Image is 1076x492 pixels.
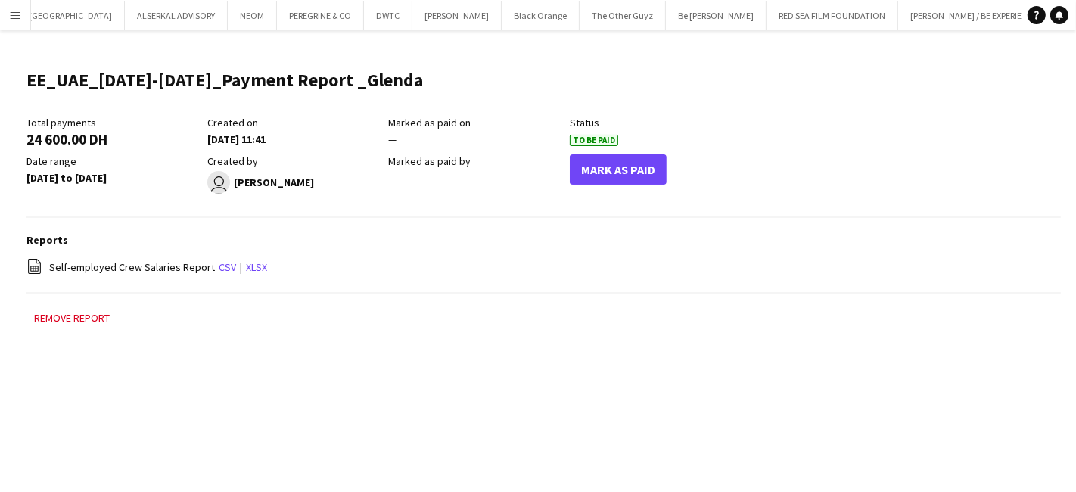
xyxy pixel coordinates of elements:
[570,135,618,146] span: To Be Paid
[228,1,277,30] button: NEOM
[580,1,666,30] button: The Other Guyz
[364,1,412,30] button: DWTC
[125,1,228,30] button: ALSERKAL ADVISORY
[26,233,1061,247] h3: Reports
[207,132,381,146] div: [DATE] 11:41
[412,1,502,30] button: [PERSON_NAME]
[26,154,200,168] div: Date range
[898,1,1058,30] button: [PERSON_NAME] / BE EXPERIENTIAL
[207,171,381,194] div: [PERSON_NAME]
[246,260,267,274] a: xlsx
[388,154,561,168] div: Marked as paid by
[666,1,767,30] button: Be [PERSON_NAME]
[49,260,215,274] span: Self-employed Crew Salaries Report
[26,171,200,185] div: [DATE] to [DATE]
[26,309,117,327] button: Remove report
[388,171,397,185] span: —
[26,116,200,129] div: Total payments
[219,260,236,274] a: csv
[570,116,743,129] div: Status
[26,69,423,92] h1: EE_UAE_[DATE]-[DATE]_Payment Report _Glenda
[767,1,898,30] button: RED SEA FILM FOUNDATION
[26,132,200,146] div: 24 600.00 DH
[570,154,667,185] button: Mark As Paid
[26,258,1061,277] div: |
[388,132,397,146] span: —
[388,116,561,129] div: Marked as paid on
[502,1,580,30] button: Black Orange
[207,116,381,129] div: Created on
[277,1,364,30] button: PEREGRINE & CO
[207,154,381,168] div: Created by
